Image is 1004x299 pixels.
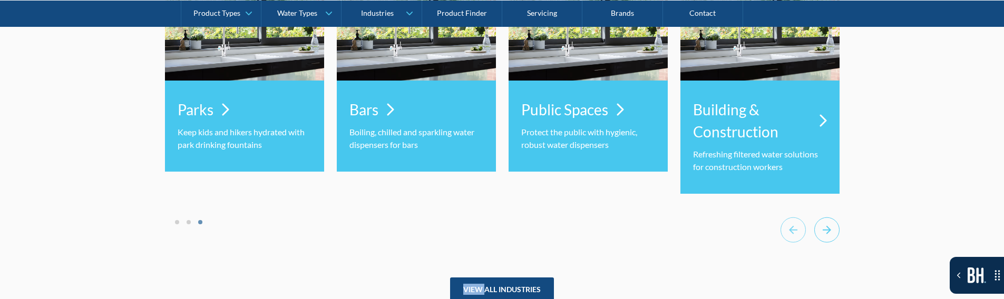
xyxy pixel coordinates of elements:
[781,217,806,246] div: Previous slide
[193,8,240,17] div: Product Types
[521,98,608,121] h3: Public Spaces
[178,93,229,126] a: Parks
[178,98,213,121] h3: Parks
[349,126,483,151] p: Boiling, chilled and sparkling water dispensers for bars
[165,217,212,226] div: Select a slide to show
[187,220,191,224] button: Go to page 2
[361,8,394,17] div: Industries
[521,126,655,151] p: Protect the public with hygienic, robust water dispensers
[693,148,827,173] p: Refreshing filtered water solutions for construction workers
[175,220,179,224] button: Go to page 1
[277,8,317,17] div: Water Types
[693,98,811,143] h3: Building & Construction
[198,220,202,224] button: Go to page 3
[349,93,394,126] a: Bars
[349,98,378,121] h3: Bars
[814,217,840,246] div: Next slide
[178,126,311,151] p: Keep kids and hikers hydrated with park drinking fountains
